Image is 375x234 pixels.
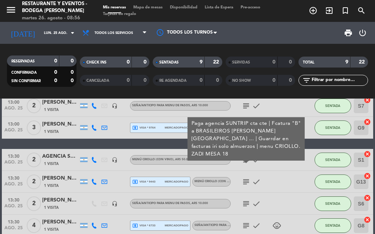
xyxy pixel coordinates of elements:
div: [PERSON_NAME] |[PERSON_NAME] [42,174,79,183]
span: SIN CONFIRMAR [11,79,41,83]
strong: 0 [54,58,57,64]
i: check [252,221,261,230]
strong: 9 [345,60,348,65]
i: child_care [272,221,281,230]
strong: 0 [216,78,220,83]
span: TOTAL [303,61,314,64]
strong: 0 [272,78,275,83]
button: SENTADA [315,196,351,211]
i: subject [242,221,250,230]
span: 2 [27,196,41,211]
span: Seña/anticipo para MENU DE PASOS [194,224,252,227]
span: Pre-acceso [237,5,264,9]
span: CANCELADA [86,79,109,83]
i: cancel [364,96,371,104]
span: ago. 25 [4,128,23,136]
span: SENTADAS [159,61,179,64]
i: add_circle_outline [309,6,318,15]
i: turned_in_not [341,6,350,15]
span: ago. 25 [4,106,23,114]
span: Seña/anticipo para MENU DE PASOS [132,104,208,107]
span: visa * 6733 [132,223,155,229]
div: [PERSON_NAME] [42,98,79,107]
i: search [357,6,366,15]
i: local_atm [132,179,138,185]
i: cancel [364,150,371,158]
span: 13:00 [4,97,23,106]
i: cancel [364,118,371,126]
span: NO SHOW [232,79,251,83]
span: ago. 25 [4,226,23,234]
span: Lista de Espera [201,5,237,9]
span: 13:00 [4,119,23,128]
strong: 22 [213,60,220,65]
span: 2 [27,99,41,113]
strong: 0 [144,78,148,83]
button: SENTADA [315,174,351,189]
i: arrow_drop_down [68,28,77,37]
span: Mis reservas [99,5,130,9]
span: 4 [27,218,41,233]
span: RE AGENDADA [159,79,186,83]
strong: 22 [359,60,366,65]
button: SENTADA [315,218,351,233]
span: , ARS 50.000 [174,158,192,161]
i: cancel [364,172,371,180]
i: check [252,101,261,110]
span: ago. 25 [4,160,23,168]
i: check [252,199,261,208]
span: , ARS 10.000 [190,104,208,107]
i: check [252,177,261,186]
span: SENTADA [325,126,340,130]
span: ago. 25 [4,182,23,190]
button: menu [5,4,16,18]
span: 13:30 [4,173,23,182]
span: 1 Visita [44,205,59,211]
span: 2 [27,174,41,189]
button: SENTADA [315,99,351,113]
strong: 0 [289,78,293,83]
span: 1 Visita [44,161,59,167]
i: headset_mic [112,157,118,163]
button: SENTADA [315,153,351,167]
strong: 0 [200,78,203,83]
i: headset_mic [112,103,118,109]
strong: 0 [54,78,57,83]
span: CONFIRMADA [11,71,37,74]
span: 2 [27,153,41,167]
span: 13:30 [4,217,23,226]
div: [PERSON_NAME] [42,196,79,204]
i: cancel [364,194,371,202]
span: 1 Visita [44,107,59,113]
strong: 0 [54,70,57,75]
span: mercadopago [165,223,188,228]
i: subject [242,101,250,110]
i: local_atm [132,223,138,229]
span: SERVIDAS [232,61,250,64]
i: exit_to_app [325,6,334,15]
span: 1 Visita [44,183,59,189]
strong: 0 [127,60,130,65]
span: MENÚ CRIOLLO (Con vino) [194,180,236,183]
span: visa * 9764 [132,125,155,131]
i: local_atm [132,125,138,131]
i: headset_mic [112,201,118,207]
span: SENTADA [325,180,340,184]
span: print [344,28,353,37]
span: Tarjetas de regalo [99,12,140,16]
i: subject [242,177,250,186]
span: , ARS 10.000 [190,202,208,205]
span: 13:30 [4,151,23,160]
strong: 0 [127,78,130,83]
span: visa * 9443 [132,179,155,185]
i: subject [242,199,250,208]
span: 13:30 [4,195,23,204]
div: [PERSON_NAME] [42,218,79,226]
span: 3 [27,120,41,135]
strong: 0 [71,70,75,75]
i: menu [5,4,16,15]
strong: 0 [144,60,148,65]
div: Restaurante y Eventos - Bodega [PERSON_NAME] [22,0,88,15]
i: power_settings_new [358,28,367,37]
span: Seña/anticipo para MENU DE PASOS [132,202,208,205]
